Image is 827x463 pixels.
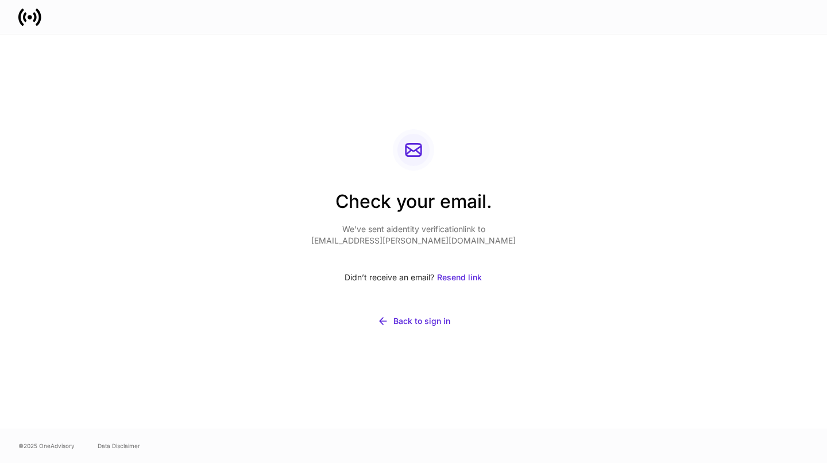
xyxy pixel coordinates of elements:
span: © 2025 OneAdvisory [18,441,75,450]
p: We’ve sent a identity verification link to [EMAIL_ADDRESS][PERSON_NAME][DOMAIN_NAME] [311,223,516,246]
a: Data Disclaimer [98,441,140,450]
h2: Check your email. [311,189,516,223]
button: Resend link [436,265,482,290]
div: Back to sign in [393,315,450,327]
div: Didn’t receive an email? [311,265,516,290]
button: Back to sign in [311,308,516,334]
div: Resend link [437,272,482,283]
